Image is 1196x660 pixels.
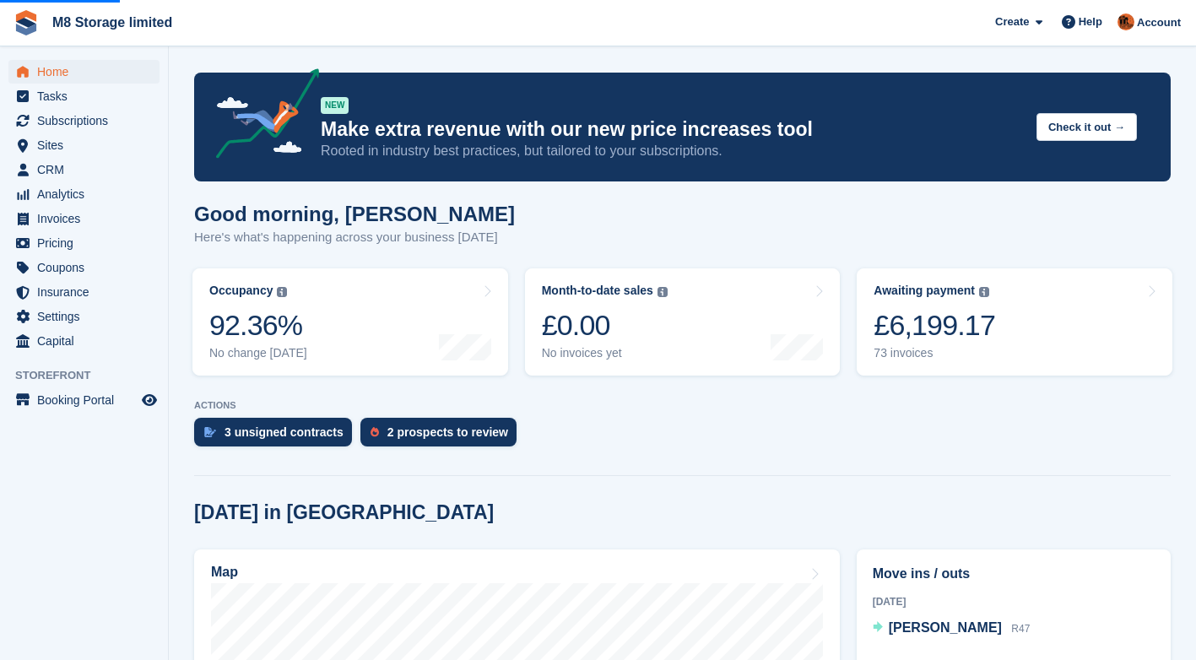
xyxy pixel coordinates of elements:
[8,305,160,328] a: menu
[1079,14,1102,30] span: Help
[37,231,138,255] span: Pricing
[874,346,995,360] div: 73 invoices
[8,133,160,157] a: menu
[8,256,160,279] a: menu
[321,117,1023,142] p: Make extra revenue with our new price increases tool
[1011,623,1030,635] span: R47
[873,618,1031,640] a: [PERSON_NAME] R47
[37,388,138,412] span: Booking Portal
[15,367,168,384] span: Storefront
[8,84,160,108] a: menu
[8,109,160,133] a: menu
[277,287,287,297] img: icon-info-grey-7440780725fd019a000dd9b08b2336e03edf1995a4989e88bcd33f0948082b44.svg
[371,427,379,437] img: prospect-51fa495bee0391a8d652442698ab0144808aea92771e9ea1ae160a38d050c398.svg
[209,346,307,360] div: No change [DATE]
[542,346,668,360] div: No invoices yet
[658,287,668,297] img: icon-info-grey-7440780725fd019a000dd9b08b2336e03edf1995a4989e88bcd33f0948082b44.svg
[194,501,494,524] h2: [DATE] in [GEOGRAPHIC_DATA]
[37,133,138,157] span: Sites
[8,182,160,206] a: menu
[542,284,653,298] div: Month-to-date sales
[8,207,160,230] a: menu
[37,256,138,279] span: Coupons
[37,84,138,108] span: Tasks
[139,390,160,410] a: Preview store
[525,268,841,376] a: Month-to-date sales £0.00 No invoices yet
[37,305,138,328] span: Settings
[995,14,1029,30] span: Create
[1118,14,1134,30] img: Andy McLafferty
[37,109,138,133] span: Subscriptions
[873,594,1155,609] div: [DATE]
[979,287,989,297] img: icon-info-grey-7440780725fd019a000dd9b08b2336e03edf1995a4989e88bcd33f0948082b44.svg
[542,308,668,343] div: £0.00
[204,427,216,437] img: contract_signature_icon-13c848040528278c33f63329250d36e43548de30e8caae1d1a13099fd9432cc5.svg
[194,203,515,225] h1: Good morning, [PERSON_NAME]
[857,268,1172,376] a: Awaiting payment £6,199.17 73 invoices
[8,329,160,353] a: menu
[321,142,1023,160] p: Rooted in industry best practices, but tailored to your subscriptions.
[889,620,1002,635] span: [PERSON_NAME]
[873,564,1155,584] h2: Move ins / outs
[194,400,1171,411] p: ACTIONS
[46,8,179,36] a: M8 Storage limited
[37,280,138,304] span: Insurance
[14,10,39,35] img: stora-icon-8386f47178a22dfd0bd8f6a31ec36ba5ce8667c1dd55bd0f319d3a0aa187defe.svg
[211,565,238,580] h2: Map
[1036,113,1137,141] button: Check it out →
[37,207,138,230] span: Invoices
[8,60,160,84] a: menu
[37,182,138,206] span: Analytics
[209,308,307,343] div: 92.36%
[194,228,515,247] p: Here's what's happening across your business [DATE]
[321,97,349,114] div: NEW
[194,418,360,455] a: 3 unsigned contracts
[874,284,975,298] div: Awaiting payment
[37,60,138,84] span: Home
[209,284,273,298] div: Occupancy
[387,425,508,439] div: 2 prospects to review
[8,231,160,255] a: menu
[202,68,320,165] img: price-adjustments-announcement-icon-8257ccfd72463d97f412b2fc003d46551f7dbcb40ab6d574587a9cd5c0d94...
[874,308,995,343] div: £6,199.17
[225,425,344,439] div: 3 unsigned contracts
[8,280,160,304] a: menu
[37,158,138,181] span: CRM
[8,158,160,181] a: menu
[360,418,525,455] a: 2 prospects to review
[192,268,508,376] a: Occupancy 92.36% No change [DATE]
[8,388,160,412] a: menu
[37,329,138,353] span: Capital
[1137,14,1181,31] span: Account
